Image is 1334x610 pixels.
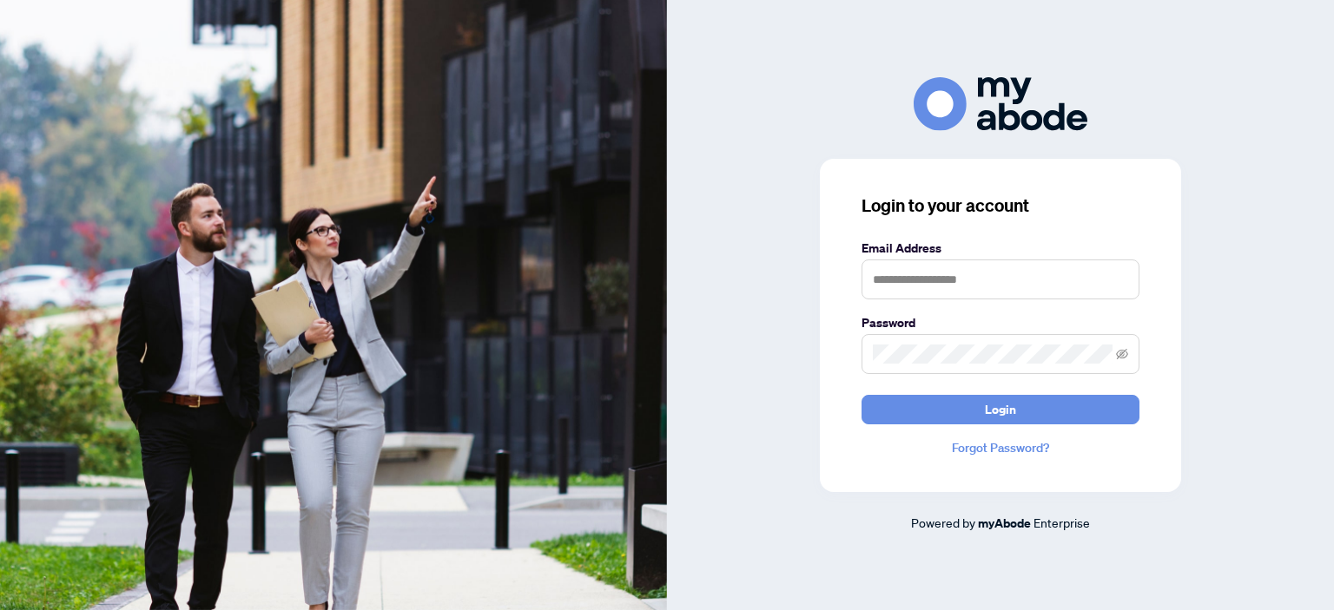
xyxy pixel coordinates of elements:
[1116,348,1128,360] span: eye-invisible
[862,313,1139,332] label: Password
[862,395,1139,424] button: Login
[914,77,1087,130] img: ma-logo
[862,239,1139,258] label: Email Address
[978,514,1031,533] a: myAbode
[862,438,1139,457] a: Forgot Password?
[862,193,1139,218] h3: Login to your account
[1034,515,1090,530] span: Enterprise
[911,515,975,530] span: Powered by
[985,396,1016,423] span: Login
